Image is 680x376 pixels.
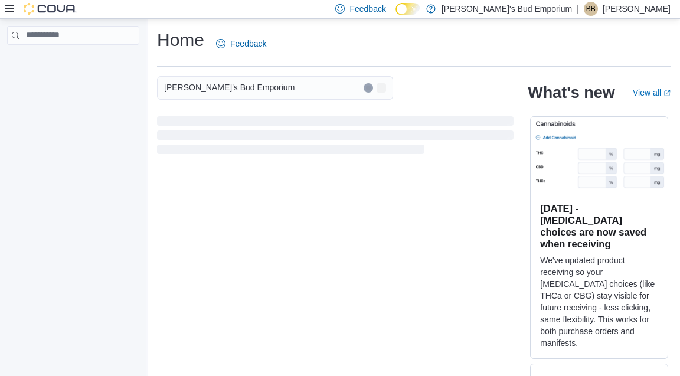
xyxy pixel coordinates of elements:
img: Cova [24,3,77,15]
p: | [577,2,579,16]
h2: What's new [528,83,614,102]
input: Dark Mode [395,3,420,15]
h1: Home [157,28,204,52]
button: Open list of options [377,83,386,93]
svg: External link [663,90,671,97]
nav: Complex example [7,47,139,76]
p: [PERSON_NAME] [603,2,671,16]
span: BB [586,2,596,16]
div: Brandon Babineau [584,2,598,16]
span: [PERSON_NAME]'s Bud Emporium [164,80,295,94]
button: Clear input [364,83,373,93]
p: We've updated product receiving so your [MEDICAL_DATA] choices (like THCa or CBG) stay visible fo... [540,254,658,349]
a: Feedback [211,32,271,55]
h3: [DATE] - [MEDICAL_DATA] choices are now saved when receiving [540,202,658,250]
a: View allExternal link [633,88,671,97]
span: Loading [157,119,514,156]
p: [PERSON_NAME]'s Bud Emporium [442,2,572,16]
span: Feedback [349,3,385,15]
span: Feedback [230,38,266,50]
